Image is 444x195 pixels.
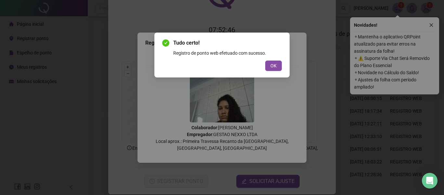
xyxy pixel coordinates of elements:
div: Open Intercom Messenger [422,173,437,188]
div: Registro de ponto web efetuado com sucesso. [173,49,282,57]
span: check-circle [162,39,169,47]
span: Tudo certo! [173,39,282,47]
span: OK [270,62,277,69]
button: OK [265,61,282,71]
